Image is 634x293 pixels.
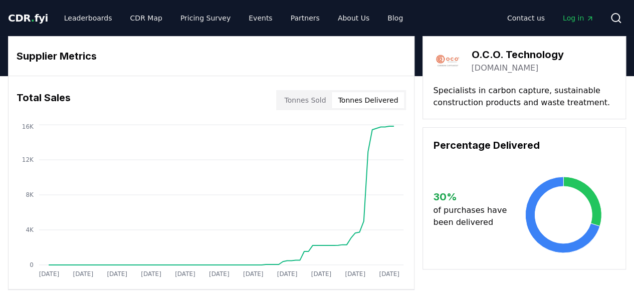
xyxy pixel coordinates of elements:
tspan: [DATE] [345,270,366,277]
a: CDR Map [122,9,170,27]
tspan: [DATE] [209,270,230,277]
a: Leaderboards [56,9,120,27]
tspan: [DATE] [141,270,161,277]
tspan: [DATE] [311,270,332,277]
tspan: 8K [26,191,34,198]
span: CDR fyi [8,12,48,24]
h3: 30 % [433,189,511,204]
tspan: [DATE] [107,270,127,277]
button: Tonnes Sold [278,92,332,108]
a: Pricing Survey [172,9,239,27]
tspan: 16K [22,123,34,130]
span: . [31,12,35,24]
a: About Us [330,9,377,27]
p: of purchases have been delivered [433,204,511,228]
a: Events [241,9,280,27]
tspan: 12K [22,156,34,163]
nav: Main [56,9,411,27]
a: Blog [379,9,411,27]
p: Specialists in carbon capture, sustainable construction products and waste treatment. [433,85,615,109]
tspan: [DATE] [73,270,94,277]
button: Tonnes Delivered [332,92,404,108]
a: [DOMAIN_NAME] [471,62,538,74]
tspan: 0 [30,261,34,268]
h3: Percentage Delivered [433,138,615,153]
a: Contact us [499,9,553,27]
h3: Total Sales [17,90,71,110]
span: Log in [563,13,594,23]
tspan: [DATE] [243,270,264,277]
tspan: [DATE] [39,270,60,277]
a: Log in [555,9,602,27]
a: CDR.fyi [8,11,48,25]
nav: Main [499,9,602,27]
h3: O.C.O. Technology [471,47,563,62]
tspan: [DATE] [379,270,400,277]
tspan: [DATE] [277,270,298,277]
tspan: 4K [26,226,34,233]
tspan: [DATE] [175,270,195,277]
h3: Supplier Metrics [17,49,406,64]
img: O.C.O. Technology-logo [433,47,461,75]
a: Partners [283,9,328,27]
